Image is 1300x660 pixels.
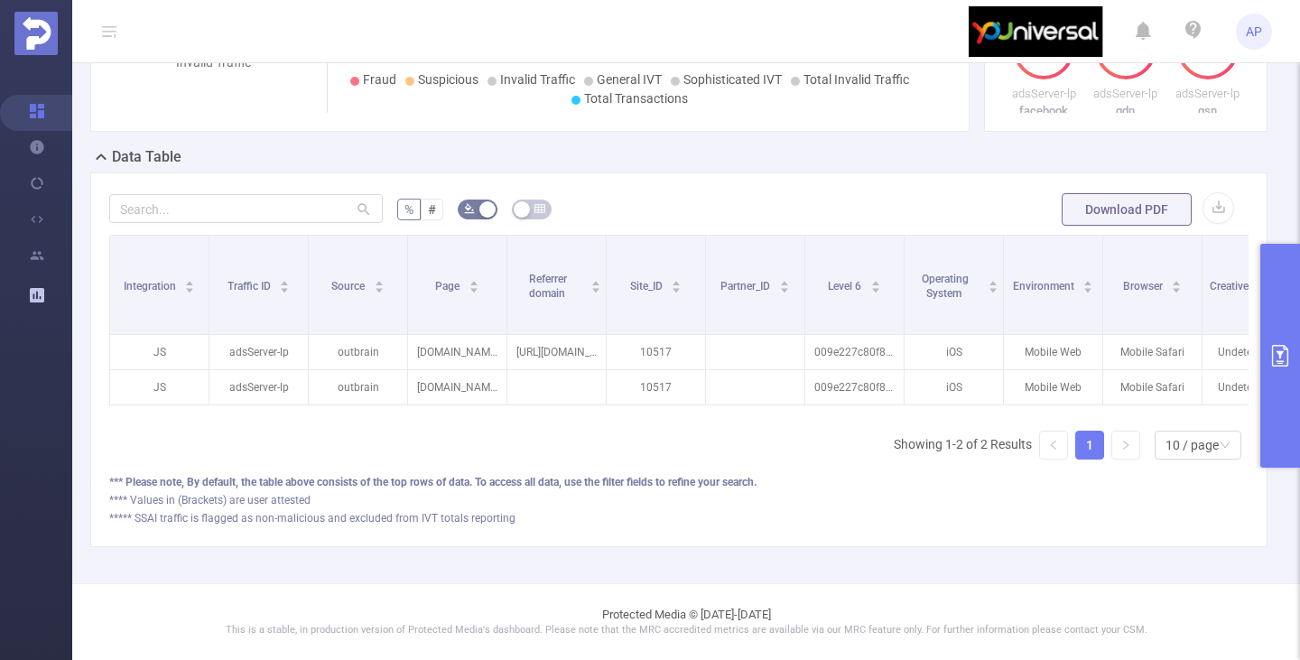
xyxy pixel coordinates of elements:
i: icon: caret-up [591,278,601,284]
p: [URL][DOMAIN_NAME] [507,335,606,369]
i: icon: caret-up [870,278,880,284]
div: Sort [1171,278,1182,289]
span: Browser [1123,280,1165,293]
i: icon: caret-up [779,278,789,284]
span: Referrer domain [529,273,568,300]
p: gsn [1166,102,1249,120]
p: 009e227c80f8debfca623b50f4fcdb5b77 [805,370,904,404]
p: Mobile Web [1004,370,1102,404]
span: % [404,202,413,217]
img: Protected Media [14,12,58,55]
i: icon: caret-down [1083,285,1093,291]
span: Site_ID [630,280,665,293]
div: Sort [374,278,385,289]
footer: Protected Media © [DATE]-[DATE] [72,583,1300,660]
div: Sort [870,278,881,289]
div: Sort [279,278,290,289]
div: Sort [469,278,479,289]
div: Sort [988,278,998,289]
li: Previous Page [1039,431,1068,460]
span: AP [1246,14,1262,50]
div: Sort [590,278,601,289]
i: icon: caret-down [591,285,601,291]
i: icon: caret-down [1172,285,1182,291]
i: icon: caret-up [1172,278,1182,284]
p: Mobile Safari [1103,335,1202,369]
span: Traffic ID [227,280,274,293]
span: Source [331,280,367,293]
i: icon: caret-down [779,285,789,291]
p: iOS [905,335,1003,369]
p: outbrain [309,370,407,404]
div: Sort [779,278,790,289]
i: icon: caret-up [185,278,195,284]
input: Search... [109,194,383,223]
p: iOS [905,370,1003,404]
p: facebook [1003,102,1085,120]
span: Level 6 [828,280,864,293]
div: 10 / page [1165,432,1219,459]
span: General IVT [597,72,662,87]
p: Mobile Safari [1103,370,1202,404]
span: Fraud [363,72,396,87]
i: icon: right [1120,440,1131,451]
p: gdn [1085,102,1167,120]
span: Suspicious [418,72,478,87]
i: icon: caret-up [672,278,682,284]
i: icon: table [534,203,545,214]
div: Sort [184,278,195,289]
span: Invalid Traffic [500,72,575,87]
li: Showing 1-2 of 2 Results [894,431,1032,460]
span: Environment [1013,280,1077,293]
p: outbrain [309,335,407,369]
p: adsServer-lp [209,335,308,369]
span: Integration [124,280,179,293]
i: icon: caret-down [870,285,880,291]
h2: Data Table [112,146,181,168]
i: icon: caret-up [469,278,478,284]
i: icon: caret-down [185,285,195,291]
p: [DOMAIN_NAME][PERSON_NAME] [408,370,506,404]
span: Sophisticated IVT [683,72,782,87]
p: adsServer-lp [209,370,308,404]
p: [DOMAIN_NAME][PERSON_NAME] [408,335,506,369]
p: adsServer-lp [1003,85,1085,103]
p: adsServer-lp [1085,85,1167,103]
i: icon: caret-down [989,285,998,291]
i: icon: caret-up [374,278,384,284]
i: icon: caret-up [989,278,998,284]
i: icon: caret-down [672,285,682,291]
i: icon: caret-down [374,285,384,291]
p: 009e227c80f8debfca623b50f4fcdb5b77 [805,335,904,369]
div: Sort [671,278,682,289]
a: 1 [1076,432,1103,459]
p: Mobile Web [1004,335,1102,369]
li: 1 [1075,431,1104,460]
p: JS [110,370,209,404]
div: *** Please note, By default, the table above consists of the top rows of data. To access all data... [109,474,1249,490]
i: icon: left [1048,440,1059,451]
span: Creative Type [1210,280,1277,293]
span: Total Transactions [584,91,688,106]
i: icon: caret-down [280,285,290,291]
p: This is a stable, in production version of Protected Media's dashboard. Please note that the MRC ... [117,623,1255,638]
div: ***** SSAI traffic is flagged as non-malicious and excluded from IVT totals reporting [109,510,1249,526]
span: Page [435,280,462,293]
p: 10517 [607,370,705,404]
span: Partner_ID [720,280,773,293]
li: Next Page [1111,431,1140,460]
i: icon: caret-down [469,285,478,291]
p: JS [110,335,209,369]
div: **** Values in (Brackets) are user attested [109,492,1249,508]
p: adsServer-lp [1166,85,1249,103]
span: # [428,202,436,217]
i: icon: caret-up [1083,278,1093,284]
span: Total Invalid Traffic [803,72,909,87]
p: 10517 [607,335,705,369]
i: icon: down [1220,440,1230,452]
button: Download PDF [1062,193,1192,226]
i: icon: bg-colors [464,203,475,214]
div: Sort [1082,278,1093,289]
i: icon: caret-up [280,278,290,284]
span: Operating System [922,273,969,300]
